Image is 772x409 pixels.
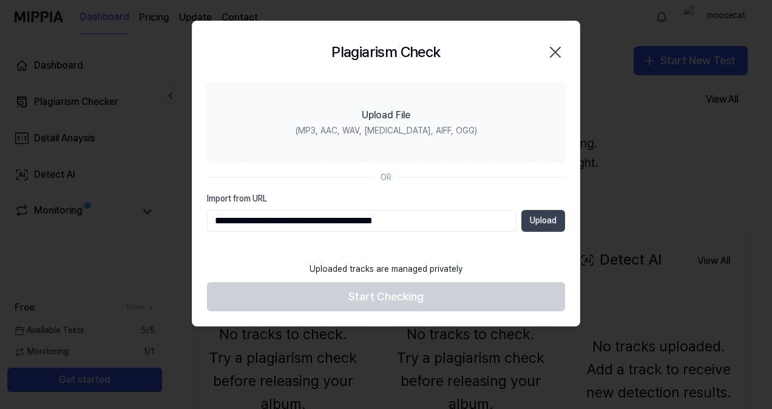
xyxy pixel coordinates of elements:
[381,172,391,184] div: OR
[521,210,565,232] button: Upload
[302,256,470,283] div: Uploaded tracks are managed privately
[207,193,565,205] label: Import from URL
[331,41,440,64] h2: Plagiarism Check
[296,125,477,137] div: (MP3, AAC, WAV, [MEDICAL_DATA], AIFF, OGG)
[362,108,410,123] div: Upload File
